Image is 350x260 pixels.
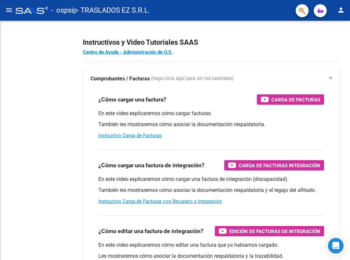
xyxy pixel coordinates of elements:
strong: Comprobantes / Facturas [91,75,150,82]
span: (haga click aquí para ver los tutoriales) [151,75,234,82]
h3: ¿Cómo cargar una factura de integración? [98,161,204,170]
span: Carga de Facturas Integración [239,161,320,170]
p: También les mostraremos cómo asociar la documentación respaldatoria y el legajo del afiliado. [98,187,324,194]
mat-expansion-panel-header: Comprobantes / Facturas (haga click aquí para ver los tutoriales) [83,68,340,89]
mat-icon: person [337,6,345,14]
a: Instructivo Carga de Facturas con Recupero x Integración [98,198,222,204]
p: En este video explicaremos cómo cargar una factura de integración (discapacidad). [98,176,324,183]
button: Carga de Facturas Integración [224,160,324,171]
p: En este video explicaremos cómo editar una factura que ya habíamos cargado. [98,242,324,249]
span: - TRASLADOS EZ S.R.L. [77,3,150,18]
h2: Instructivos y Video Tutoriales SAAS [83,36,340,49]
h3: ¿Cómo cargar una factura? [98,95,166,104]
h3: ¿Cómo editar una factura de integración? [98,227,203,236]
a: Instructivo Carga de Facturas [98,133,162,138]
div: Open Intercom Messenger [328,238,344,254]
span: Carga de Facturas [271,96,320,104]
span: Edición de Facturas de integración [229,227,320,235]
p: Les mostraremos cómo asociar la documentación respaldatoria y la trazabilidad. [98,253,324,260]
button: Edición de Facturas de integración [215,226,324,236]
p: En este video explicaremos cómo cargar facturas. [98,110,324,117]
mat-icon: menu [5,6,13,14]
span: - ospsip [51,3,77,18]
p: También les mostraremos cómo asociar la documentación respaldatoria. [98,121,324,128]
a: Centro de Ayuda - Administración de O.S. [83,49,172,55]
button: Carga de Facturas [257,94,324,105]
